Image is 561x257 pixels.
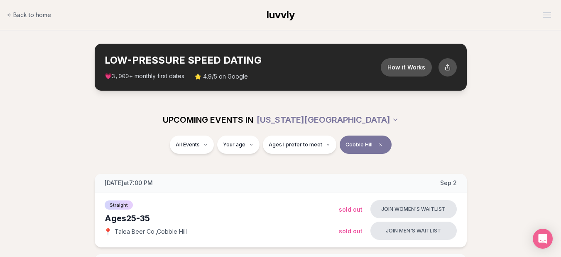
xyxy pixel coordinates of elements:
[257,111,399,129] button: [US_STATE][GEOGRAPHIC_DATA]
[105,228,111,235] span: 📍
[194,72,248,81] span: ⭐ 4.9/5 on Google
[345,141,372,148] span: Cobble Hill
[176,141,200,148] span: All Events
[105,213,339,224] div: Ages 25-35
[267,9,295,21] span: luvvly
[223,141,245,148] span: Your age
[115,227,187,236] span: Talea Beer Co. , Cobble Hill
[163,114,253,126] span: UPCOMING EVENTS IN
[370,222,457,240] button: Join men's waitlist
[170,136,214,154] button: All Events
[105,72,184,81] span: 💗 + monthly first dates
[105,200,133,210] span: Straight
[105,54,381,67] h2: LOW-PRESSURE SPEED DATING
[217,136,260,154] button: Your age
[13,11,51,19] span: Back to home
[533,229,553,249] div: Open Intercom Messenger
[376,140,386,150] span: Clear borough filter
[381,58,432,77] button: How it Works
[7,7,51,23] a: Back to home
[267,8,295,22] a: luvvly
[263,136,336,154] button: Ages I prefer to meet
[340,136,392,154] button: Cobble HillClear borough filter
[339,206,363,213] span: Sold Out
[339,227,363,235] span: Sold Out
[539,9,554,21] button: Open menu
[105,179,153,187] span: [DATE] at 7:00 PM
[370,200,457,218] button: Join women's waitlist
[440,179,457,187] span: Sep 2
[112,73,129,80] span: 3,000
[269,141,322,148] span: Ages I prefer to meet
